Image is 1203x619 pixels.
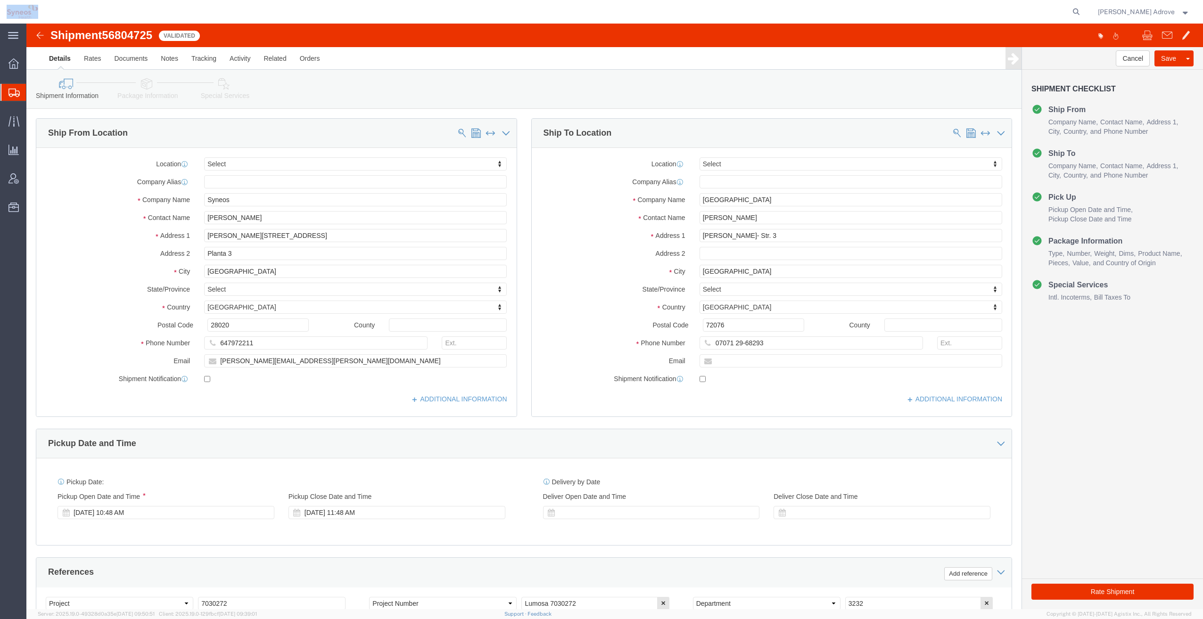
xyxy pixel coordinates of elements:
span: [DATE] 09:39:01 [219,611,257,617]
a: Support [504,611,528,617]
iframe: FS Legacy Container [26,24,1203,609]
span: Server: 2025.19.0-49328d0a35e [38,611,155,617]
span: [DATE] 09:50:51 [116,611,155,617]
span: Client: 2025.19.0-129fbcf [159,611,257,617]
a: Feedback [527,611,552,617]
span: Copyright © [DATE]-[DATE] Agistix Inc., All Rights Reserved [1046,610,1192,618]
img: logo [7,5,38,19]
span: Irene Perez Adrove [1098,7,1175,17]
button: [PERSON_NAME] Adrove [1097,6,1190,17]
